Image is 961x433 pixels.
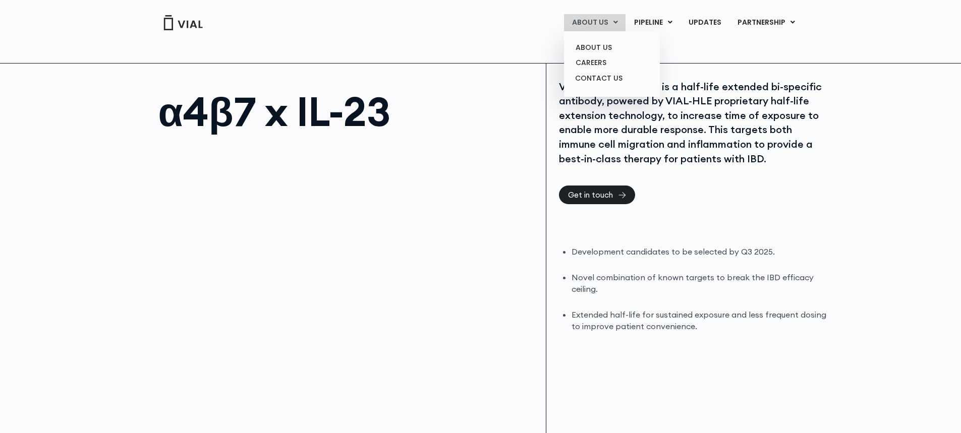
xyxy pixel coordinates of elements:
[568,40,656,55] a: ABOUT US
[572,246,828,258] li: Development candidates to be selected by Q3 2025.
[568,191,613,199] span: Get in touch
[559,185,635,204] a: Get in touch
[158,91,536,132] h1: α4β7 x IL-23
[568,71,656,87] a: CONTACT US
[163,15,203,30] img: Vial Logo
[681,14,729,31] a: UPDATES
[559,80,828,166] div: VIAL-α4β7xIL23-HLE is a half-life extended bi-specific antibody, powered by VIAL-HLE proprietary ...
[572,309,828,332] li: Extended half-life for sustained exposure and less frequent dosing to improve patient convenience.
[564,14,626,31] a: ABOUT USMenu Toggle
[626,14,680,31] a: PIPELINEMenu Toggle
[572,272,828,295] li: Novel combination of known targets to break the IBD efficacy ceiling.
[729,14,803,31] a: PARTNERSHIPMenu Toggle
[568,55,656,71] a: CAREERS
